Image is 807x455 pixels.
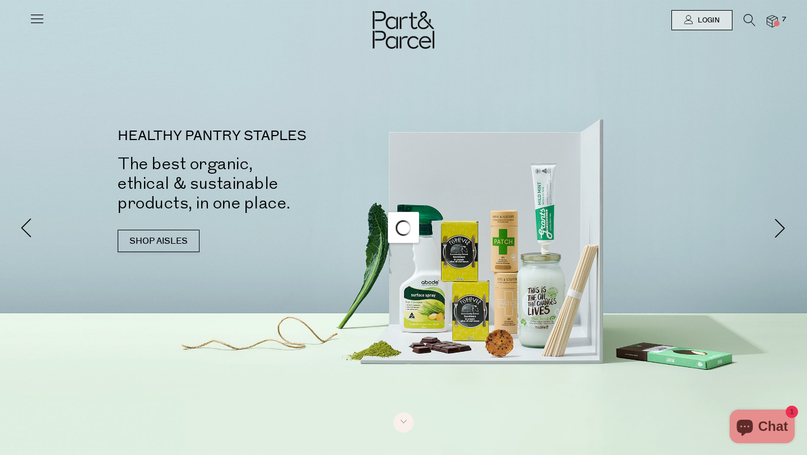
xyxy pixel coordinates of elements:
[726,410,798,446] inbox-online-store-chat: Shopify online store chat
[118,230,200,252] a: SHOP AISLES
[767,15,778,27] a: 7
[671,10,732,30] a: Login
[373,11,434,49] img: Part&Parcel
[118,129,420,143] p: HEALTHY PANTRY STAPLES
[779,15,789,25] span: 7
[118,154,420,213] h2: The best organic, ethical & sustainable products, in one place.
[695,16,720,25] span: Login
